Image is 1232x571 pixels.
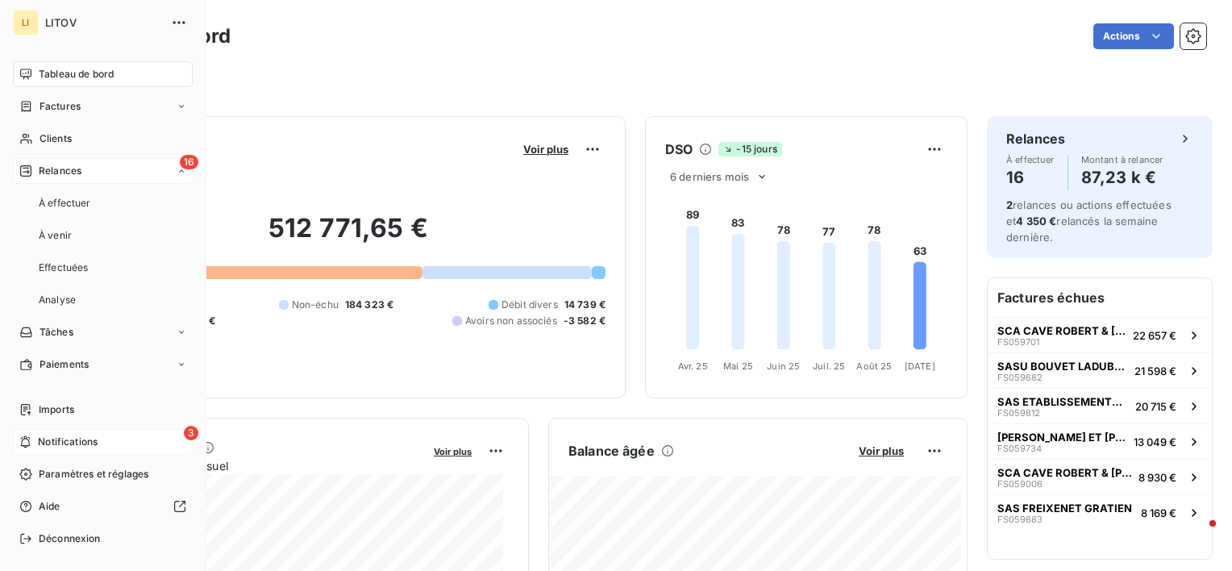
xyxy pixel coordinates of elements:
tspan: Mai 25 [723,361,753,372]
span: Effectuées [39,260,89,275]
span: 184 323 € [345,298,393,312]
tspan: Juil. 25 [813,361,845,372]
span: Avoirs non associés [465,314,557,328]
span: -15 jours [718,142,781,156]
span: Voir plus [523,143,568,156]
tspan: Juin 25 [767,361,800,372]
tspan: [DATE] [905,361,935,372]
span: FS059734 [997,444,1042,453]
span: Imports [39,402,74,417]
span: 16 [180,155,198,169]
span: Paramètres et réglages [39,467,148,481]
span: Montant à relancer [1081,155,1163,165]
span: SCA CAVE ROBERT & [PERSON_NAME] [997,466,1132,479]
span: Voir plus [434,446,472,457]
span: Débit divers [502,298,558,312]
span: FS059812 [997,408,1040,418]
button: SAS ETABLISSEMENTS OUARYFS05981220 715 € [988,388,1212,423]
button: Voir plus [429,444,477,458]
span: 8 169 € [1141,506,1176,519]
iframe: Intercom live chat [1177,516,1216,555]
span: 6 derniers mois [670,170,749,183]
span: Relances [39,164,81,178]
span: 14 739 € [564,298,606,312]
span: -3 582 € [564,314,606,328]
button: [PERSON_NAME] ET [PERSON_NAME]FS05973413 049 € [988,423,1212,459]
h4: 16 [1006,165,1055,190]
span: 22 657 € [1133,329,1176,342]
span: 2 [1006,198,1013,211]
tspan: Août 25 [856,361,892,372]
span: À effectuer [1006,155,1055,165]
span: 4 350 € [1016,215,1056,227]
span: Tableau de bord [39,67,114,81]
h6: Balance âgée [568,441,655,461]
span: [PERSON_NAME] ET [PERSON_NAME] [997,431,1127,444]
h6: DSO [665,140,693,159]
span: 13 049 € [1134,436,1176,448]
span: FS059682 [997,373,1043,382]
span: À venir [39,228,72,243]
span: Analyse [39,293,76,307]
span: FS059701 [997,337,1039,347]
h4: 87,23 k € [1081,165,1163,190]
span: SASU BOUVET LADUBAY [997,360,1128,373]
span: Non-échu [292,298,339,312]
button: Voir plus [854,444,909,458]
span: Paiements [40,357,89,372]
span: 20 715 € [1135,400,1176,413]
span: 8 930 € [1138,471,1176,484]
span: Voir plus [859,444,904,457]
div: LI [13,10,39,35]
h6: Factures échues [988,278,1212,317]
button: SAS FREIXENET GRATIENFS0596838 169 € [988,494,1212,530]
h6: Relances [1006,129,1065,148]
span: relances ou actions effectuées et relancés la semaine dernière. [1006,198,1172,244]
span: 21 598 € [1134,365,1176,377]
button: Voir plus [518,142,573,156]
button: SCA CAVE ROBERT & [PERSON_NAME]FS0590068 930 € [988,459,1212,494]
span: Notifications [38,435,98,449]
span: FS059683 [997,515,1043,524]
h2: 512 771,65 € [91,212,606,260]
span: Factures [40,99,81,114]
a: Aide [13,494,193,519]
button: SCA CAVE ROBERT & [PERSON_NAME]FS05970122 657 € [988,317,1212,352]
span: SAS FREIXENET GRATIEN [997,502,1132,515]
span: Tâches [40,325,73,340]
span: Clients [40,131,72,146]
button: SASU BOUVET LADUBAYFS05968221 598 € [988,352,1212,388]
span: FS059006 [997,479,1043,489]
span: 3 [184,426,198,440]
span: Chiffre d'affaires mensuel [91,457,422,474]
span: À effectuer [39,196,91,210]
span: Déconnexion [39,531,101,546]
span: Aide [39,499,60,514]
button: Actions [1093,23,1174,49]
tspan: Avr. 25 [678,361,708,372]
span: SCA CAVE ROBERT & [PERSON_NAME] [997,324,1126,337]
span: LITOV [45,16,161,29]
span: SAS ETABLISSEMENTS OUARY [997,395,1129,408]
